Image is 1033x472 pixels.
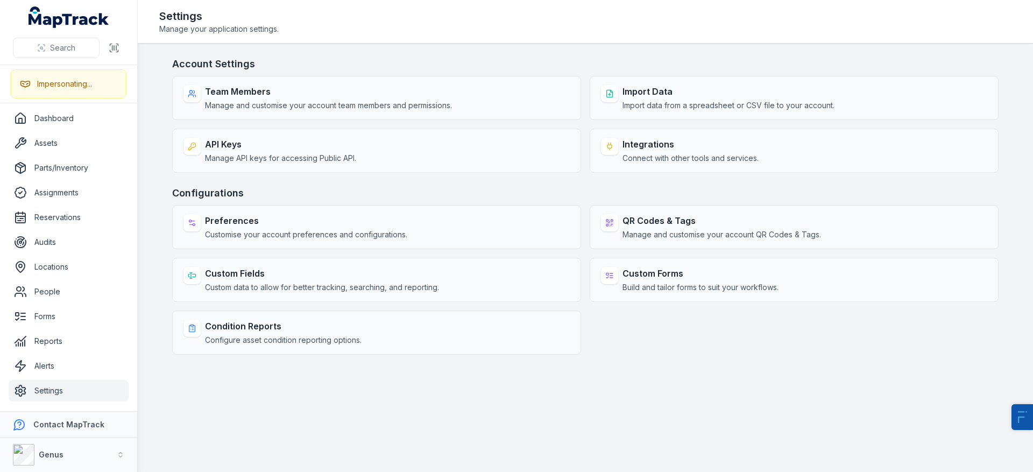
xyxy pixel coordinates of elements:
[9,380,129,401] a: Settings
[9,132,129,154] a: Assets
[590,129,999,173] a: IntegrationsConnect with other tools and services.
[172,311,581,355] a: Condition ReportsConfigure asset condition reporting options.
[622,153,759,164] span: Connect with other tools and services.
[205,85,452,98] strong: Team Members
[9,231,129,253] a: Audits
[205,138,356,151] strong: API Keys
[33,420,104,429] strong: Contact MapTrack
[159,9,279,24] h2: Settings
[205,153,356,164] span: Manage API keys for accessing Public API.
[172,205,581,249] a: PreferencesCustomise your account preferences and configurations.
[172,57,999,72] h3: Account Settings
[622,267,779,280] strong: Custom Forms
[9,355,129,377] a: Alerts
[9,108,129,129] a: Dashboard
[622,138,759,151] strong: Integrations
[622,282,779,293] span: Build and tailor forms to suit your workflows.
[9,182,129,203] a: Assignments
[172,258,581,302] a: Custom FieldsCustom data to allow for better tracking, searching, and reporting.
[205,267,439,280] strong: Custom Fields
[205,320,362,333] strong: Condition Reports
[172,129,581,173] a: API KeysManage API keys for accessing Public API.
[172,186,999,201] h3: Configurations
[205,100,452,111] span: Manage and customise your account team members and permissions.
[590,205,999,249] a: QR Codes & TagsManage and customise your account QR Codes & Tags.
[9,207,129,228] a: Reservations
[9,281,129,302] a: People
[622,85,834,98] strong: Import Data
[9,157,129,179] a: Parts/Inventory
[622,214,821,227] strong: QR Codes & Tags
[622,229,821,240] span: Manage and customise your account QR Codes & Tags.
[9,256,129,278] a: Locations
[13,38,100,58] button: Search
[9,306,129,327] a: Forms
[29,6,109,28] a: MapTrack
[50,43,75,53] span: Search
[9,330,129,352] a: Reports
[622,100,834,111] span: Import data from a spreadsheet or CSV file to your account.
[39,450,63,459] strong: Genus
[205,335,362,346] span: Configure asset condition reporting options.
[37,79,92,89] div: Impersonating...
[590,258,999,302] a: Custom FormsBuild and tailor forms to suit your workflows.
[205,229,407,240] span: Customise your account preferences and configurations.
[172,76,581,120] a: Team MembersManage and customise your account team members and permissions.
[205,282,439,293] span: Custom data to allow for better tracking, searching, and reporting.
[590,76,999,120] a: Import DataImport data from a spreadsheet or CSV file to your account.
[159,24,279,34] span: Manage your application settings.
[205,214,407,227] strong: Preferences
